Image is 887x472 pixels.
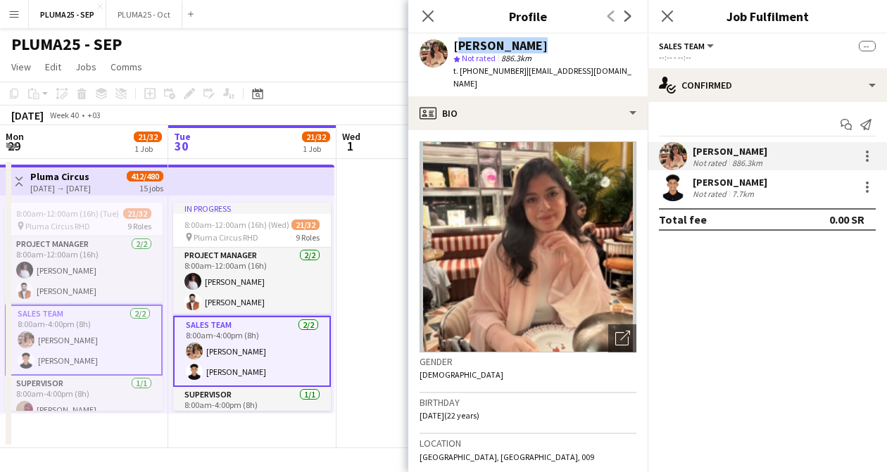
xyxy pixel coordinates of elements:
a: Edit [39,58,67,76]
div: [PERSON_NAME] [453,39,548,52]
a: Jobs [70,58,102,76]
app-card-role: Project Manager2/28:00am-12:00am (16h)[PERSON_NAME][PERSON_NAME] [5,236,163,305]
app-card-role: Sales team2/28:00am-4:00pm (8h)[PERSON_NAME][PERSON_NAME] [173,316,331,387]
span: | [EMAIL_ADDRESS][DOMAIN_NAME] [453,65,631,89]
span: 412/480 [127,171,163,181]
div: In progress [173,203,331,214]
div: Bio [408,96,648,130]
span: 30 [172,138,191,154]
app-card-role: Sales team2/28:00am-4:00pm (8h)[PERSON_NAME][PERSON_NAME] [5,305,163,376]
span: Mon [6,130,24,143]
div: 886.3km [729,158,765,168]
span: 29 [4,138,24,154]
h3: Profile [408,7,648,25]
img: Crew avatar or photo [420,141,636,352]
button: PLUMA25 - SEP [29,1,106,28]
div: 0.00 SR [829,212,864,227]
span: Week 40 [46,110,82,120]
h3: Location [420,437,636,449]
span: 21/32 [291,219,320,230]
span: 9 Roles [127,221,151,231]
a: Comms [105,58,148,76]
span: Not rated [462,53,496,63]
h3: Job Fulfilment [648,7,887,25]
app-job-card: In progress8:00am-12:00am (16h) (Wed)21/32 Pluma Circus RHD9 RolesProject Manager2/28:00am-12:00a... [173,203,331,411]
span: [DEMOGRAPHIC_DATA] [420,369,503,380]
h3: Gender [420,355,636,368]
span: [DATE] (22 years) [420,410,479,421]
span: -- [859,41,876,51]
span: Sales team [659,41,705,51]
a: View [6,58,37,76]
h3: Birthday [420,396,636,409]
span: 886.3km [498,53,534,63]
span: 8:00am-12:00am (16h) (Tue) [16,208,119,219]
span: 21/32 [302,132,330,142]
span: Wed [342,130,360,143]
span: 8:00am-12:00am (16h) (Wed) [184,219,289,230]
app-card-role: Supervisor1/18:00am-4:00pm (8h)[PERSON_NAME] [5,376,163,423]
span: t. [PHONE_NUMBER] [453,65,527,76]
span: 1 [340,138,360,154]
span: Comms [111,60,142,73]
div: [PERSON_NAME] [693,145,767,158]
div: Total fee [659,212,707,227]
app-card-role: Supervisor1/18:00am-4:00pm (8h) [173,387,331,435]
app-job-card: 8:00am-12:00am (16h) (Tue)21/32 Pluma Circus RHD9 RolesProject Manager2/28:00am-12:00am (16h)[PER... [5,203,163,411]
span: 21/32 [134,132,162,142]
span: Tue [174,130,191,143]
h3: Pluma Circus [30,170,91,183]
span: View [11,60,31,73]
div: 1 Job [303,143,329,154]
span: Edit [45,60,61,73]
div: 15 jobs [139,181,163,193]
div: 7.7km [729,189,757,199]
span: [GEOGRAPHIC_DATA], [GEOGRAPHIC_DATA], 009 [420,452,594,462]
span: 21/32 [123,208,151,219]
div: [DATE] [11,108,44,122]
span: Jobs [75,60,96,73]
div: Not rated [693,158,729,168]
div: Not rated [693,189,729,199]
span: Pluma Circus RHD [194,232,258,243]
div: +03 [87,110,101,120]
button: Sales team [659,41,716,51]
span: Pluma Circus RHD [25,221,90,231]
button: PLUMA25 - Oct [106,1,182,28]
div: [PERSON_NAME] [693,176,767,189]
div: Open photos pop-in [608,324,636,352]
div: Confirmed [648,68,887,102]
div: 1 Job [134,143,161,154]
div: [DATE] → [DATE] [30,183,91,193]
app-card-role: Project Manager2/28:00am-12:00am (16h)[PERSON_NAME][PERSON_NAME] [173,248,331,316]
h1: PLUMA25 - SEP [11,34,122,55]
div: --:-- - --:-- [659,52,876,63]
span: 9 Roles [296,232,320,243]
